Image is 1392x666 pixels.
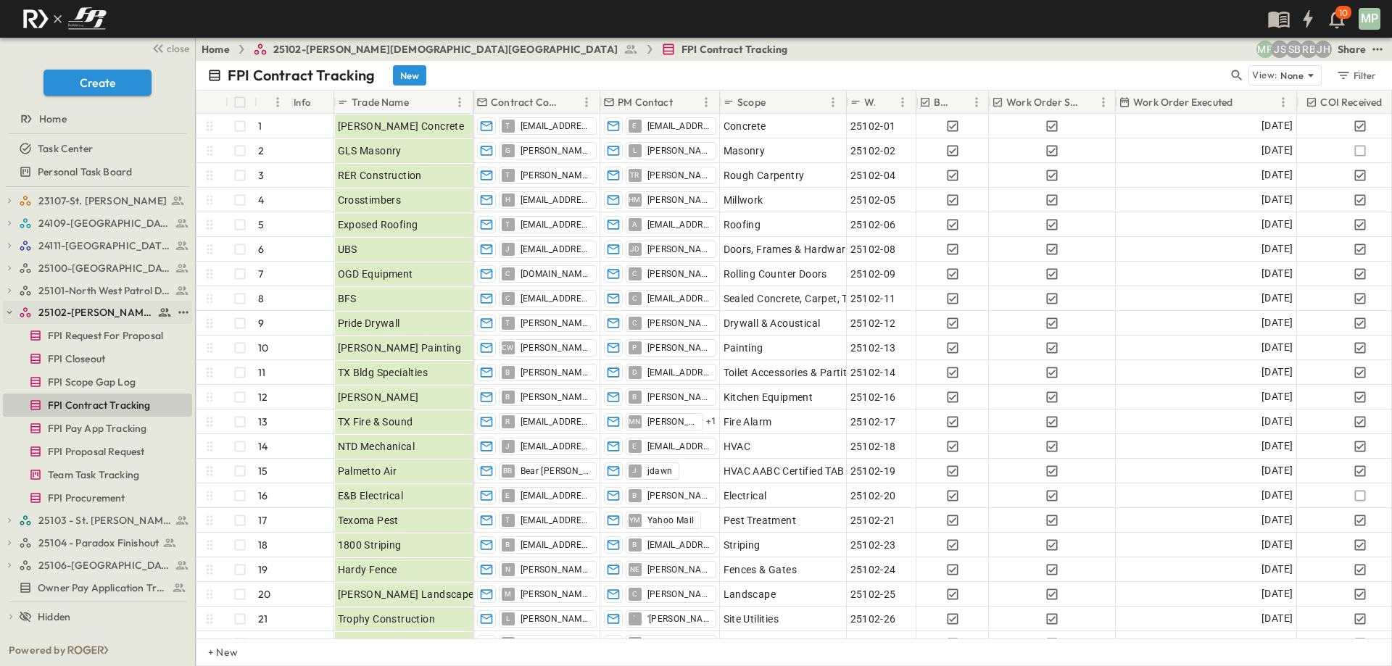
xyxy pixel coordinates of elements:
span: C [632,594,637,594]
span: 1800 Striping [338,538,402,552]
span: NTD Mechanical [338,439,415,454]
a: FPI Scope Gap Log [3,372,189,392]
p: 2 [258,143,264,158]
span: Electrical [724,488,767,503]
span: [PERSON_NAME] [647,145,710,157]
span: CW [502,347,514,348]
span: C [632,298,637,299]
p: 9 [258,316,264,330]
span: Fences & Gates [724,562,797,577]
span: Sealed Concrete, Carpet, Tile & Resilient Flooring [724,291,953,306]
button: New [393,65,426,86]
p: 17 [258,513,267,528]
span: Striping [724,538,761,552]
span: Masonry [724,143,766,158]
span: Pride Drywall [338,316,400,330]
p: 19 [258,562,268,577]
button: test [175,304,192,321]
span: 24109-St. Teresa of Calcutta Parish Hall [38,216,171,230]
span: 25102-11 [850,291,896,306]
div: 25106-St. Andrews Parking Lottest [3,554,192,577]
span: [EMAIL_ADDRESS][DOMAIN_NAME] [647,293,710,304]
span: [DATE] [1261,586,1293,602]
span: Task Center [38,141,93,156]
span: G [505,150,510,151]
button: Menu [824,93,842,111]
span: [DATE] [1261,388,1293,405]
span: 25102-12 [850,316,896,330]
a: FPI Proposal Request [3,441,189,462]
span: 25102-[PERSON_NAME][DEMOGRAPHIC_DATA][GEOGRAPHIC_DATA] [273,42,618,57]
div: FPI Contract Trackingtest [3,394,192,417]
span: Drywall & Acoustical [724,316,821,330]
span: 25101-North West Patrol Division [38,283,171,298]
span: [PERSON_NAME][EMAIL_ADDRESS][DOMAIN_NAME] [521,391,590,403]
button: Menu [451,93,468,111]
span: [PERSON_NAME] [647,170,710,181]
p: View: [1252,67,1277,83]
a: Personal Task Board [3,162,189,182]
span: FPI Closeout [48,351,105,366]
span: Fire Alarm [724,415,772,429]
span: [EMAIL_ADDRESS][DOMAIN_NAME] [521,293,590,304]
span: [EMAIL_ADDRESS][DOMAIN_NAME] [647,120,710,132]
span: E [632,125,637,126]
button: Filter [1330,65,1380,86]
span: [PERSON_NAME] [647,564,710,575]
div: Monica Pruteanu (mpruteanu@fpibuilders.com) [1256,41,1274,58]
span: 25102-24 [850,562,896,577]
p: Scope [737,95,766,109]
div: FPI Closeouttest [3,347,192,370]
button: Sort [1083,94,1099,110]
p: 11 [258,365,265,380]
span: J [505,446,510,446]
p: PM Contact [618,95,673,109]
button: Sort [412,94,428,110]
span: [PERSON_NAME][EMAIL_ADDRESS][DOMAIN_NAME] [521,317,590,329]
span: Millwork [724,193,763,207]
a: Owner Pay Application Tracking [3,578,189,598]
div: Filter [1335,67,1377,83]
span: HVAC [724,439,751,454]
span: [PERSON_NAME][EMAIL_ADDRESS][PERSON_NAME][DOMAIN_NAME] [521,367,590,378]
span: 25102-17 [850,415,896,429]
span: 25106-St. Andrews Parking Lot [38,558,171,573]
span: [EMAIL_ADDRESS][DOMAIN_NAME] [521,194,590,206]
span: Toilet Accessories & Partitions [724,365,867,380]
span: FPI Contract Tracking [48,398,151,412]
a: 25103 - St. [PERSON_NAME] Phase 2 [19,510,189,530]
a: 25102-Christ The Redeemer Anglican Church [19,302,172,322]
span: YM [629,520,641,520]
div: FPI Proposal Requesttest [3,440,192,463]
a: FPI Contract Tracking [3,395,189,415]
span: [DATE] [1261,290,1293,307]
span: [EMAIL_ADDRESS][DOMAIN_NAME] [521,539,590,551]
button: Sort [956,94,972,110]
span: [DATE] [1261,561,1293,578]
span: 25102-16 [850,390,896,404]
span: 25102-Christ The Redeemer Anglican Church [38,305,154,320]
div: 25104 - Paradox Finishouttest [3,531,192,554]
span: [DATE] [1261,216,1293,233]
div: 23107-St. [PERSON_NAME]test [3,189,192,212]
a: 25104 - Paradox Finishout [19,533,189,553]
span: N [505,569,510,570]
p: 5 [258,217,264,232]
span: NE [630,569,640,570]
span: [DATE] [1261,413,1293,430]
span: C [505,273,510,274]
span: 25102-01 [850,119,896,133]
p: Work Order Sent [1006,95,1080,109]
span: 25102-05 [850,193,896,207]
span: [PERSON_NAME] Landscape [338,587,474,602]
p: 15 [258,464,268,478]
button: Sort [1235,94,1251,110]
p: 8 [258,291,264,306]
span: [PERSON_NAME] Concrete [338,119,465,133]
